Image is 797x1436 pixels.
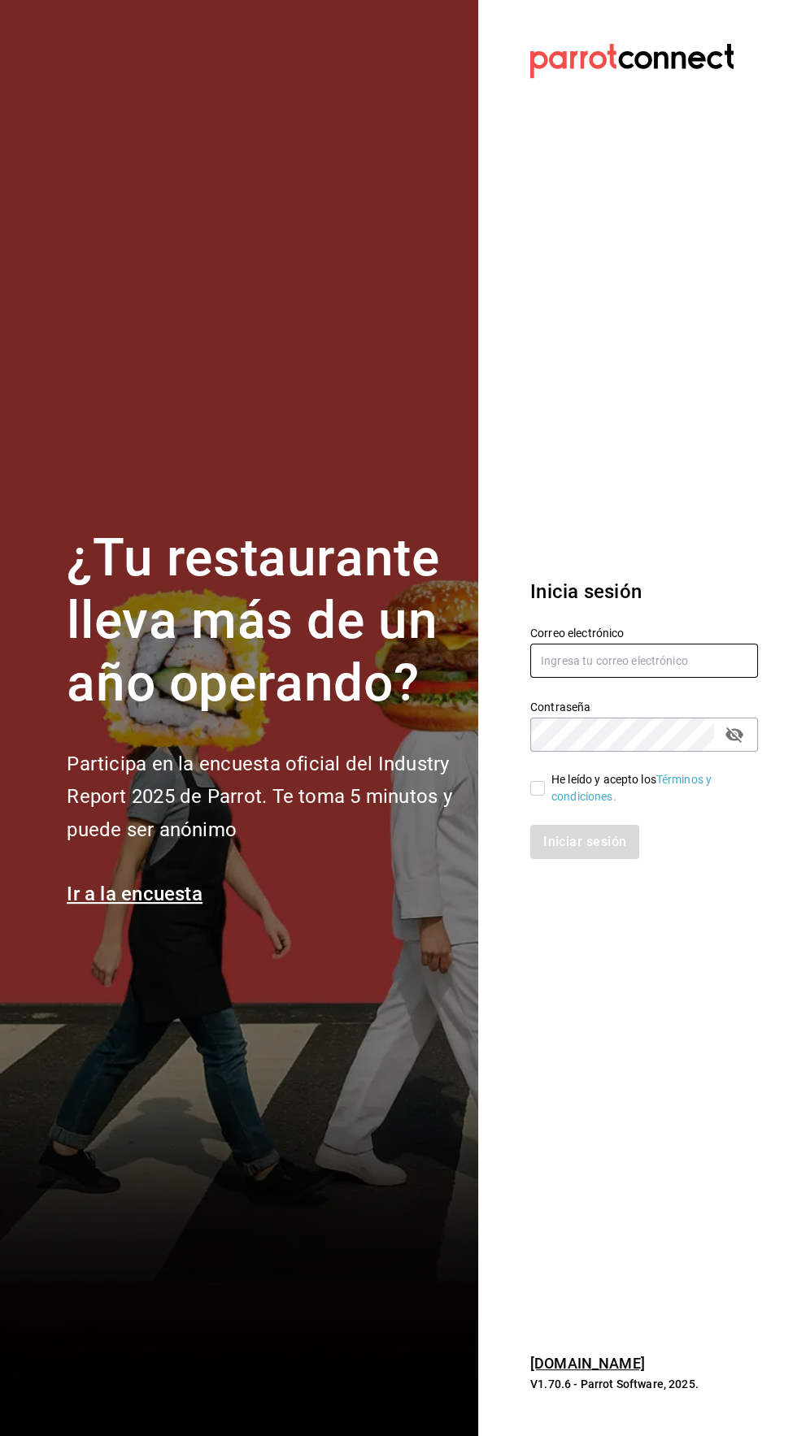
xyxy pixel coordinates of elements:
p: V1.70.6 - Parrot Software, 2025. [530,1376,758,1392]
a: [DOMAIN_NAME] [530,1355,645,1372]
a: Ir a la encuesta [67,883,203,905]
h3: Inicia sesión [530,577,758,606]
label: Correo electrónico [530,627,758,639]
label: Contraseña [530,701,758,713]
button: passwordField [721,721,748,748]
h1: ¿Tu restaurante lleva más de un año operando? [67,527,459,714]
input: Ingresa tu correo electrónico [530,644,758,678]
div: He leído y acepto los [551,771,745,805]
h2: Participa en la encuesta oficial del Industry Report 2025 de Parrot. Te toma 5 minutos y puede se... [67,748,459,847]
